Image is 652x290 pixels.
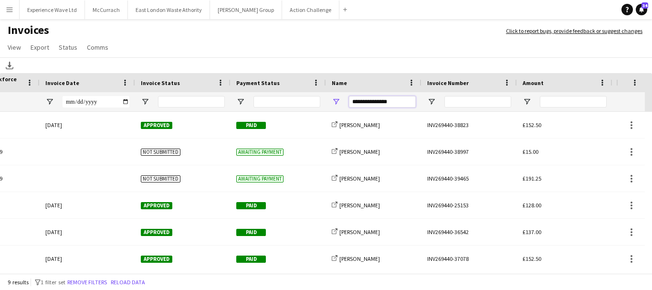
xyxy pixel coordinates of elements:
[421,219,517,245] div: INV269440-36542
[141,122,172,129] span: Approved
[141,256,172,263] span: Approved
[141,149,180,156] span: Not submitted
[45,79,79,86] span: Invoice Date
[63,96,129,107] input: Invoice Date Filter Input
[85,0,128,19] button: McCurrach
[40,246,135,272] div: [DATE]
[523,79,544,86] span: Amount
[236,202,266,209] span: Paid
[236,97,245,106] button: Open Filter Menu
[4,41,25,54] a: View
[339,121,380,129] span: [PERSON_NAME]
[523,255,541,262] span: £152.50
[236,149,284,156] span: Awaiting payment
[87,43,108,52] span: Comms
[141,97,149,106] button: Open Filter Menu
[641,2,648,9] span: 34
[523,148,538,155] span: £15.00
[59,43,77,52] span: Status
[40,192,135,218] div: [DATE]
[41,279,65,286] span: 1 filter set
[339,228,380,236] span: [PERSON_NAME]
[45,97,54,106] button: Open Filter Menu
[421,112,517,138] div: INV269440-38823
[40,112,135,138] div: [DATE]
[540,96,607,107] input: Amount Filter Input
[282,0,339,19] button: Action Challenge
[421,165,517,192] div: INV269440-39465
[523,175,541,182] span: £191.25
[210,0,282,19] button: [PERSON_NAME] Group
[506,27,642,35] a: Click to report bugs, provide feedback or suggest changes
[236,122,266,129] span: Paid
[636,4,647,15] a: 34
[55,41,81,54] a: Status
[444,96,511,107] input: Invoice Number Filter Input
[4,60,15,71] app-action-btn: Download
[427,97,436,106] button: Open Filter Menu
[31,43,49,52] span: Export
[349,96,416,107] input: Name Filter Input
[427,79,469,86] span: Invoice Number
[141,175,180,183] span: Not submitted
[523,202,541,209] span: £128.00
[421,139,517,165] div: INV269440-38997
[339,175,380,182] span: [PERSON_NAME]
[421,192,517,218] div: INV269440-25153
[141,79,180,86] span: Invoice Status
[109,277,147,288] button: Reload data
[27,41,53,54] a: Export
[141,202,172,209] span: Approved
[523,228,541,236] span: £137.00
[236,256,266,263] span: Paid
[65,277,109,288] button: Remove filters
[421,246,517,272] div: INV269440-37078
[158,96,225,107] input: Invoice Status Filter Input
[332,97,340,106] button: Open Filter Menu
[523,97,531,106] button: Open Filter Menu
[20,0,85,19] button: Experience Wave Ltd
[8,43,21,52] span: View
[236,79,280,86] span: Payment Status
[236,175,284,183] span: Awaiting payment
[332,79,347,86] span: Name
[339,202,380,209] span: [PERSON_NAME]
[339,148,380,155] span: [PERSON_NAME]
[83,41,112,54] a: Comms
[40,219,135,245] div: [DATE]
[236,229,266,236] span: Paid
[523,121,541,129] span: £152.50
[339,255,380,262] span: [PERSON_NAME]
[141,229,172,236] span: Approved
[128,0,210,19] button: East London Waste Athority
